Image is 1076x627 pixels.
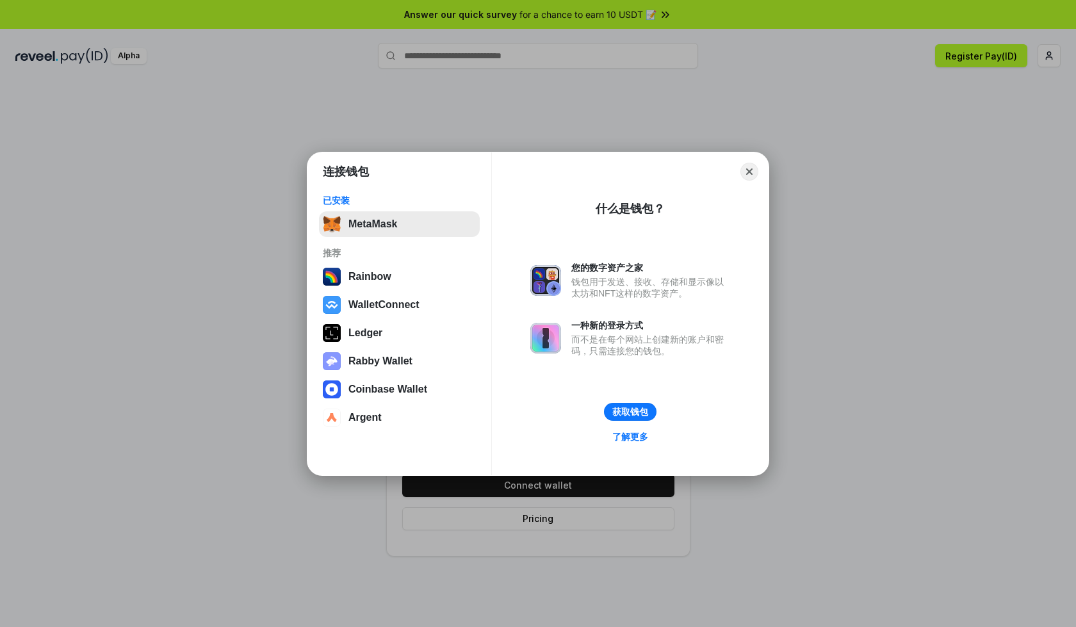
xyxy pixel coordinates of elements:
[348,412,382,423] div: Argent
[323,409,341,427] img: svg+xml,%3Csvg%20width%3D%2228%22%20height%3D%2228%22%20viewBox%3D%220%200%2028%2028%22%20fill%3D...
[571,334,730,357] div: 而不是在每个网站上创建新的账户和密码，只需连接您的钱包。
[571,320,730,331] div: 一种新的登录方式
[323,215,341,233] img: svg+xml,%3Csvg%20fill%3D%22none%22%20height%3D%2233%22%20viewBox%3D%220%200%2035%2033%22%20width%...
[323,247,476,259] div: 推荐
[319,377,480,402] button: Coinbase Wallet
[319,264,480,289] button: Rainbow
[596,201,665,216] div: 什么是钱包？
[348,271,391,282] div: Rainbow
[323,164,369,179] h1: 连接钱包
[323,195,476,206] div: 已安装
[530,265,561,296] img: svg+xml,%3Csvg%20xmlns%3D%22http%3A%2F%2Fwww.w3.org%2F2000%2Fsvg%22%20fill%3D%22none%22%20viewBox...
[605,428,656,445] a: 了解更多
[604,403,656,421] button: 获取钱包
[571,262,730,273] div: 您的数字资产之家
[612,431,648,443] div: 了解更多
[319,320,480,346] button: Ledger
[348,355,412,367] div: Rabby Wallet
[319,348,480,374] button: Rabby Wallet
[348,327,382,339] div: Ledger
[323,352,341,370] img: svg+xml,%3Csvg%20xmlns%3D%22http%3A%2F%2Fwww.w3.org%2F2000%2Fsvg%22%20fill%3D%22none%22%20viewBox...
[319,292,480,318] button: WalletConnect
[323,296,341,314] img: svg+xml,%3Csvg%20width%3D%2228%22%20height%3D%2228%22%20viewBox%3D%220%200%2028%2028%22%20fill%3D...
[612,406,648,418] div: 获取钱包
[348,299,420,311] div: WalletConnect
[571,276,730,299] div: 钱包用于发送、接收、存储和显示像以太坊和NFT这样的数字资产。
[323,268,341,286] img: svg+xml,%3Csvg%20width%3D%22120%22%20height%3D%22120%22%20viewBox%3D%220%200%20120%20120%22%20fil...
[323,380,341,398] img: svg+xml,%3Csvg%20width%3D%2228%22%20height%3D%2228%22%20viewBox%3D%220%200%2028%2028%22%20fill%3D...
[740,163,758,181] button: Close
[348,218,397,230] div: MetaMask
[323,324,341,342] img: svg+xml,%3Csvg%20xmlns%3D%22http%3A%2F%2Fwww.w3.org%2F2000%2Fsvg%22%20width%3D%2228%22%20height%3...
[530,323,561,354] img: svg+xml,%3Csvg%20xmlns%3D%22http%3A%2F%2Fwww.w3.org%2F2000%2Fsvg%22%20fill%3D%22none%22%20viewBox...
[319,211,480,237] button: MetaMask
[348,384,427,395] div: Coinbase Wallet
[319,405,480,430] button: Argent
